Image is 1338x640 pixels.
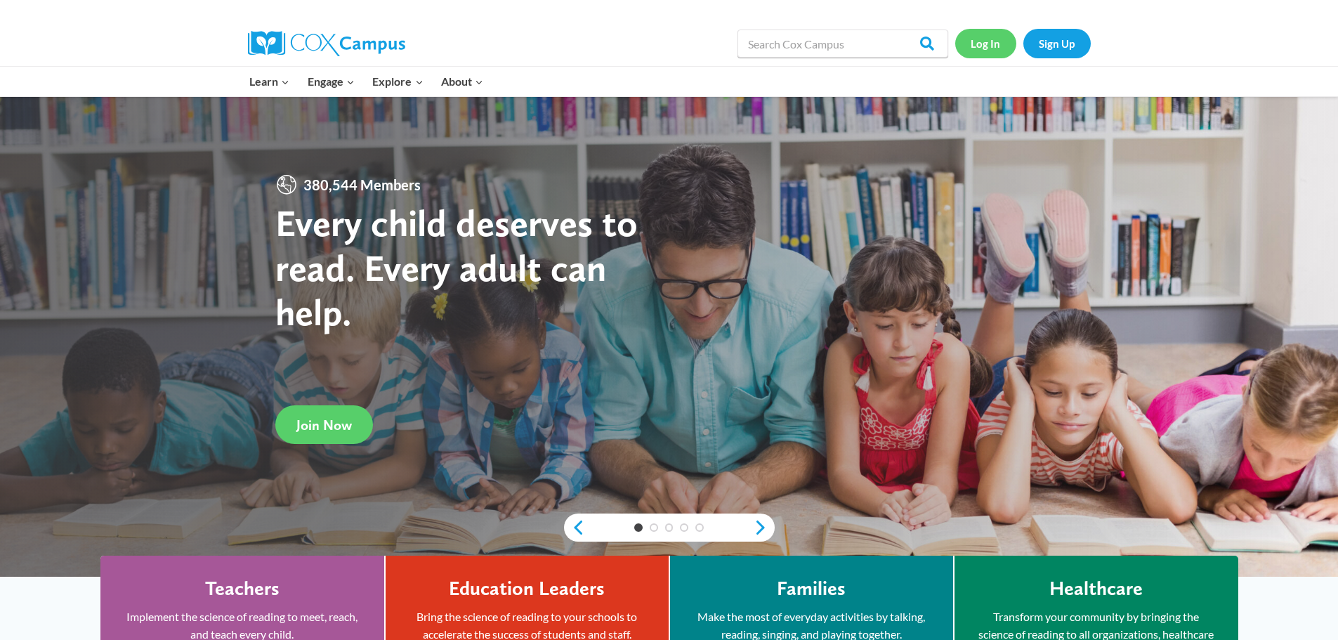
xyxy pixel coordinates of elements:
a: previous [564,519,585,536]
a: 3 [665,523,674,532]
button: Child menu of Learn [241,67,299,96]
button: Child menu of About [432,67,492,96]
span: Join Now [296,417,352,433]
a: 4 [680,523,688,532]
nav: Secondary Navigation [955,29,1091,58]
img: Cox Campus [248,31,405,56]
input: Search Cox Campus [737,30,948,58]
a: Join Now [275,405,373,444]
a: 5 [695,523,704,532]
h4: Teachers [205,577,280,601]
a: 2 [650,523,658,532]
a: Log In [955,29,1016,58]
a: 1 [634,523,643,532]
span: 380,544 Members [298,174,426,196]
a: Sign Up [1023,29,1091,58]
button: Child menu of Engage [299,67,364,96]
nav: Primary Navigation [241,67,492,96]
div: content slider buttons [564,514,775,542]
a: next [754,519,775,536]
h4: Families [777,577,846,601]
h4: Education Leaders [449,577,605,601]
strong: Every child deserves to read. Every adult can help. [275,200,638,334]
button: Child menu of Explore [364,67,433,96]
h4: Healthcare [1049,577,1143,601]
